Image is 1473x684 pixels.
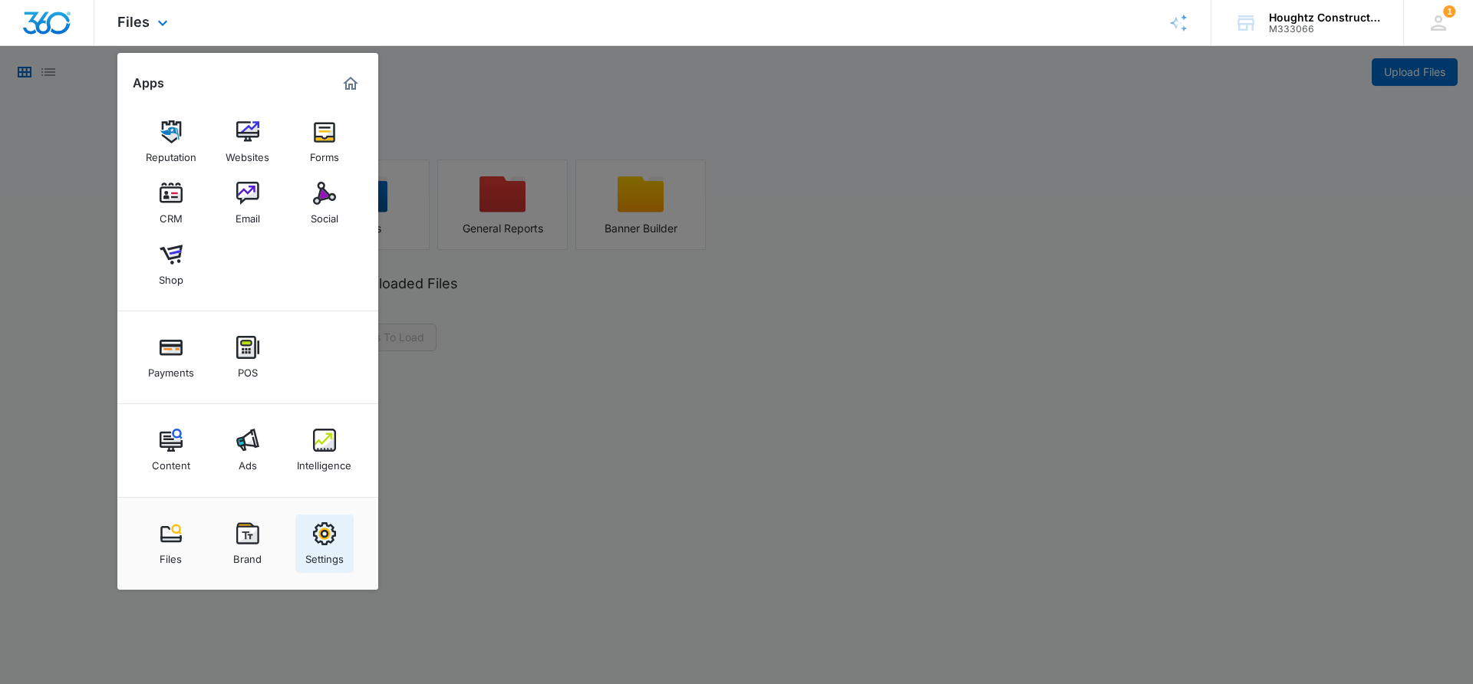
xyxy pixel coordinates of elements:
[159,266,183,286] div: Shop
[295,515,354,573] a: Settings
[226,143,269,163] div: Websites
[310,143,339,163] div: Forms
[311,205,338,225] div: Social
[133,76,164,90] h2: Apps
[160,205,183,225] div: CRM
[219,515,277,573] a: Brand
[297,452,351,472] div: Intelligence
[142,328,200,386] a: Payments
[233,545,262,565] div: Brand
[239,452,257,472] div: Ads
[142,515,200,573] a: Files
[305,545,344,565] div: Settings
[1269,24,1381,35] div: account id
[295,421,354,479] a: Intelligence
[236,205,260,225] div: Email
[1269,12,1381,24] div: account name
[338,71,363,96] a: Marketing 360® Dashboard
[1443,5,1455,18] div: notifications count
[160,545,182,565] div: Files
[142,421,200,479] a: Content
[219,113,277,171] a: Websites
[142,113,200,171] a: Reputation
[1443,5,1455,18] span: 1
[148,359,194,379] div: Payments
[142,174,200,232] a: CRM
[117,14,150,30] span: Files
[219,328,277,386] a: POS
[295,174,354,232] a: Social
[152,452,190,472] div: Content
[146,143,196,163] div: Reputation
[295,113,354,171] a: Forms
[238,359,258,379] div: POS
[219,174,277,232] a: Email
[142,235,200,294] a: Shop
[219,421,277,479] a: Ads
